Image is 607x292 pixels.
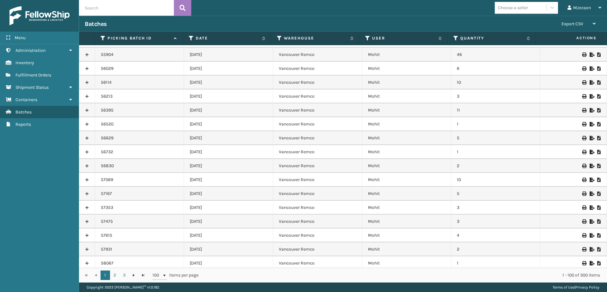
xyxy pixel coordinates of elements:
td: Vancouver Remco [273,215,362,228]
span: 100 [152,272,162,278]
td: Mohit [362,131,451,145]
td: Vancouver Remco [273,76,362,89]
td: [DATE] [184,256,273,270]
td: 56395 [95,103,184,117]
td: Mohit [362,215,451,228]
span: Batches [15,109,32,115]
i: Print Picklist [597,178,601,182]
td: [DATE] [184,215,273,228]
h3: Batches [85,20,107,28]
td: 56629 [95,131,184,145]
td: 57931 [95,242,184,256]
td: 6 [451,62,540,76]
i: Export to .xls [590,233,593,238]
span: Reports [15,122,31,127]
a: 3 [120,271,129,280]
td: Mohit [362,173,451,187]
i: Export to .xls [590,94,593,99]
td: 10 [451,173,540,187]
td: [DATE] [184,242,273,256]
span: Inventory [15,60,34,65]
span: Fulfillment Orders [15,72,51,78]
td: 3 [451,215,540,228]
td: 57069 [95,173,184,187]
td: Vancouver Remco [273,145,362,159]
td: [DATE] [184,228,273,242]
td: Mohit [362,201,451,215]
i: Print Picklist [597,247,601,252]
img: logo [9,6,70,25]
td: [DATE] [184,201,273,215]
td: [DATE] [184,159,273,173]
td: 57167 [95,187,184,201]
td: 3 [451,201,540,215]
td: 56732 [95,145,184,159]
i: Print Picklist Labels [582,136,586,140]
i: Print Picklist [597,150,601,154]
p: Copyright 2023 [PERSON_NAME]™ v 1.0.185 [87,283,159,292]
a: Terms of Use [553,285,574,289]
i: Print Picklist Labels [582,178,586,182]
td: 46 [451,48,540,62]
span: items per page [152,271,199,280]
span: Shipment Status [15,85,49,90]
i: Export to .xls [590,192,593,196]
td: Vancouver Remco [273,89,362,103]
i: Export to .xls [590,136,593,140]
i: Print Picklist [597,205,601,210]
i: Print Picklist [597,80,601,85]
a: Privacy Policy [575,285,599,289]
td: Mohit [362,62,451,76]
td: Mohit [362,242,451,256]
i: Export to .xls [590,164,593,168]
td: 2 [451,242,540,256]
i: Print Picklist [597,52,601,57]
i: Print Picklist [597,192,601,196]
i: Export to .xls [590,247,593,252]
td: 5 [451,187,540,201]
span: Actions [538,33,600,43]
td: Vancouver Remco [273,131,362,145]
i: Print Picklist [597,219,601,224]
td: Mohit [362,89,451,103]
i: Print Picklist [597,136,601,140]
div: 1 - 100 of 300 items [207,272,600,278]
label: Quantity [460,35,524,41]
i: Export to .xls [590,178,593,182]
td: 56029 [95,62,184,76]
td: [DATE] [184,48,273,62]
td: 58067 [95,256,184,270]
a: 2 [110,271,120,280]
i: Print Picklist Labels [582,66,586,71]
td: Vancouver Remco [273,48,362,62]
i: Print Picklist Labels [582,205,586,210]
i: Print Picklist Labels [582,80,586,85]
i: Print Picklist Labels [582,261,586,265]
td: [DATE] [184,173,273,187]
i: Export to .xls [590,66,593,71]
i: Print Picklist Labels [582,150,586,154]
td: 5 [451,131,540,145]
td: [DATE] [184,76,273,89]
td: Vancouver Remco [273,242,362,256]
div: Choose a seller [498,4,528,11]
td: Mohit [362,228,451,242]
td: Mohit [362,145,451,159]
i: Print Picklist Labels [582,247,586,252]
td: Vancouver Remco [273,117,362,131]
td: [DATE] [184,89,273,103]
td: 56520 [95,117,184,131]
td: 3 [451,89,540,103]
td: 1 [451,117,540,131]
i: Export to .xls [590,219,593,224]
td: Vancouver Remco [273,228,362,242]
i: Print Picklist Labels [582,108,586,113]
span: Export CSV [561,21,583,27]
i: Print Picklist Labels [582,233,586,238]
a: Go to the last page [138,271,148,280]
i: Print Picklist Labels [582,94,586,99]
td: 11 [451,103,540,117]
i: Print Picklist [597,94,601,99]
i: Print Picklist Labels [582,122,586,126]
div: | [553,283,599,292]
